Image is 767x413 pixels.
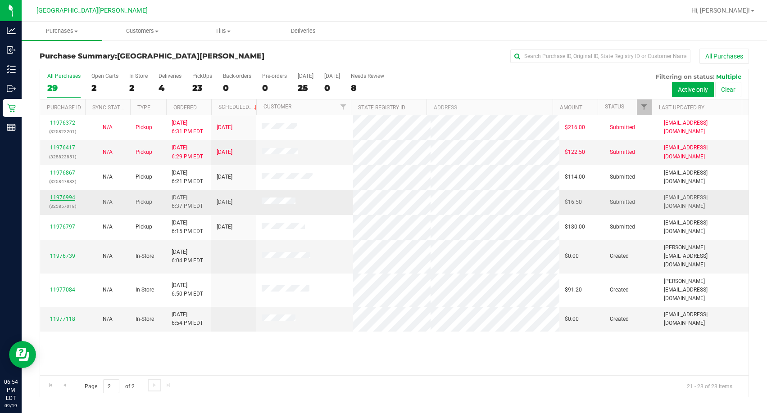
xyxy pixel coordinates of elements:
a: State Registry ID [358,104,405,111]
span: [DATE] [217,223,232,231]
div: 23 [192,83,212,93]
span: $0.00 [565,315,579,323]
div: Pre-orders [262,73,287,79]
button: Active only [672,82,714,97]
span: $91.20 [565,286,582,294]
button: N/A [103,123,113,132]
span: In-Store [136,252,154,260]
h3: Purchase Summary: [40,52,276,60]
span: [DATE] 6:04 PM EDT [172,248,203,265]
span: Created [610,315,629,323]
button: N/A [103,173,113,181]
a: Go to the first page [44,379,57,391]
span: [EMAIL_ADDRESS][DOMAIN_NAME] [664,219,743,236]
div: Back-orders [223,73,251,79]
div: All Purchases [47,73,81,79]
span: [DATE] [217,148,232,157]
div: [DATE] [324,73,340,79]
span: [DATE] 6:31 PM EDT [172,119,203,136]
a: 11977118 [50,316,75,322]
span: Submitted [610,148,635,157]
span: Created [610,286,629,294]
span: [DATE] 6:50 PM EDT [172,281,203,298]
div: In Store [129,73,148,79]
a: Status [605,103,624,110]
a: Purchase ID [47,104,81,111]
div: 0 [223,83,251,93]
span: Not Applicable [103,124,113,130]
span: [EMAIL_ADDRESS][DOMAIN_NAME] [664,193,743,211]
span: Submitted [610,123,635,132]
input: 2 [103,379,119,393]
iframe: Resource center [9,341,36,368]
span: Pickup [136,148,152,157]
a: 11976417 [50,144,75,151]
span: [EMAIL_ADDRESS][DOMAIN_NAME] [664,144,743,161]
span: Filtering on status: [656,73,714,80]
span: [GEOGRAPHIC_DATA][PERSON_NAME] [117,52,264,60]
a: Scheduled [218,104,259,110]
span: $16.50 [565,198,582,206]
span: Pickup [136,198,152,206]
span: [DATE] [217,198,232,206]
span: Submitted [610,223,635,231]
span: $180.00 [565,223,585,231]
a: Last Updated By [659,104,704,111]
div: 0 [262,83,287,93]
div: 25 [298,83,313,93]
span: Pickup [136,123,152,132]
p: (325823851) [45,153,80,161]
a: 11976797 [50,224,75,230]
a: Type [137,104,150,111]
span: Not Applicable [103,287,113,293]
span: Pickup [136,173,152,181]
th: Address [427,99,553,115]
span: $122.50 [565,148,585,157]
p: (325847883) [45,177,80,186]
div: Needs Review [351,73,384,79]
span: $114.00 [565,173,585,181]
span: Multiple [716,73,741,80]
span: [DATE] 6:54 PM EDT [172,310,203,328]
span: Not Applicable [103,224,113,230]
button: N/A [103,252,113,260]
a: Tills [182,22,263,40]
span: Not Applicable [103,316,113,322]
span: [PERSON_NAME][EMAIL_ADDRESS][DOMAIN_NAME] [664,277,743,303]
button: N/A [103,286,113,294]
span: Page of 2 [77,379,142,393]
span: [PERSON_NAME][EMAIL_ADDRESS][DOMAIN_NAME] [664,243,743,269]
span: Submitted [610,173,635,181]
span: [DATE] [217,123,232,132]
inline-svg: Inventory [7,65,16,74]
div: Open Carts [91,73,118,79]
a: Customer [263,103,291,110]
div: 0 [324,83,340,93]
div: Deliveries [159,73,182,79]
button: N/A [103,148,113,157]
a: Go to the previous page [58,379,71,391]
span: Submitted [610,198,635,206]
span: Hi, [PERSON_NAME]! [691,7,750,14]
div: 29 [47,83,81,93]
span: [EMAIL_ADDRESS][DOMAIN_NAME] [664,310,743,328]
p: (325822201) [45,127,80,136]
span: Pickup [136,223,152,231]
span: In-Store [136,286,154,294]
span: $0.00 [565,252,579,260]
button: N/A [103,198,113,206]
span: Not Applicable [103,174,113,180]
span: Purchases [22,27,102,35]
span: Customers [103,27,182,35]
div: 2 [129,83,148,93]
span: In-Store [136,315,154,323]
a: 11976994 [50,194,75,201]
button: Clear [715,82,741,97]
span: $216.00 [565,123,585,132]
span: [DATE] 6:21 PM EDT [172,169,203,186]
a: Purchases [22,22,102,40]
a: Customers [102,22,183,40]
inline-svg: Inbound [7,45,16,54]
a: Filter [637,99,652,115]
span: Created [610,252,629,260]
